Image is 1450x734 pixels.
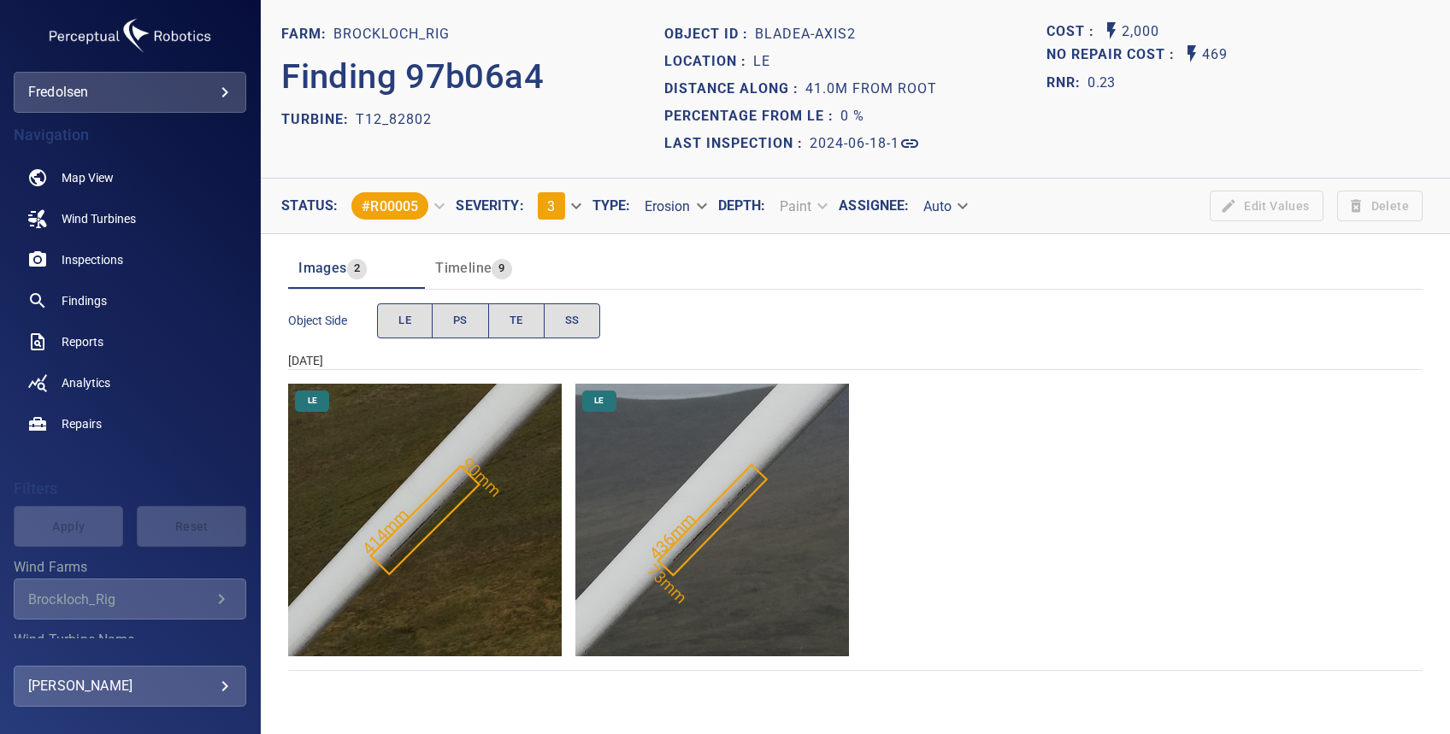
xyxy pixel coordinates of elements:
[298,260,346,276] span: Images
[910,191,980,221] div: Auto
[718,199,766,213] label: Depth :
[351,192,428,220] div: #R00005
[14,157,246,198] a: map noActive
[565,311,580,331] span: SS
[1202,44,1228,67] p: 469
[810,133,920,154] a: 2024-06-18-1
[333,24,450,44] p: Brockloch_Rig
[281,199,338,213] label: Status :
[14,578,246,619] div: Wind Farms
[664,133,810,154] p: Last Inspection :
[28,672,232,700] div: [PERSON_NAME]
[839,199,909,213] label: Assignee :
[840,106,864,126] p: 0 %
[810,133,899,154] p: 2024-06-18-1
[14,403,246,444] a: repairs noActive
[62,374,110,391] span: Analytics
[281,51,544,103] p: Finding 97b06a4
[547,198,555,214] span: 3
[44,14,215,58] img: fredolsen-logo
[28,79,232,106] div: fredolsen
[288,352,1423,369] div: [DATE]
[456,199,523,213] label: Severity :
[755,24,856,44] p: bladeA-Axis2
[377,303,433,338] button: LE
[1087,73,1115,93] p: 0.23
[14,561,246,574] label: Wind Farms
[1046,44,1182,67] span: Projected additional costs incurred by waiting 1 year to repair. This is a function of possible i...
[664,51,753,72] p: Location :
[544,303,601,338] button: SS
[1046,21,1101,44] span: The base labour and equipment costs to repair the finding. Does not include the loss of productio...
[805,79,937,99] p: 41.0m from root
[584,395,614,407] span: LE
[338,185,456,226] div: This finding cannot be updated because it is included in a repair order
[1101,21,1122,41] svg: Auto Cost
[1046,69,1115,97] span: The ratio of the additional incurred cost of repair in 1 year and the cost of repairing today. Fi...
[435,260,492,276] span: Timeline
[62,169,114,186] span: Map View
[575,384,849,657] img: Brockloch_Rig/T12_82802/2024-06-18-1/2024-06-18-1/image59wp64.jpg
[28,591,211,608] div: Brockloch_Rig
[1122,21,1159,44] p: 2,000
[1046,73,1087,93] h1: RNR:
[14,321,246,362] a: reports noActive
[1330,191,1429,222] span: This finding could not be deleted because it is included in a repair order
[664,106,840,126] p: Percentage from LE :
[766,191,840,221] div: Paint
[62,333,103,350] span: Reports
[14,480,246,497] h4: Filters
[1182,44,1202,64] svg: Auto No Repair Cost
[351,198,428,214] span: #R00005
[14,198,246,239] a: windturbines noActive
[14,280,246,321] a: findings noActive
[377,303,600,338] div: objectSide
[62,210,136,227] span: Wind Turbines
[1203,191,1329,222] span: This finding could not be edited because it is included in a repair order
[453,311,468,331] span: PS
[753,51,770,72] p: LE
[62,251,123,268] span: Inspections
[664,24,755,44] p: Object ID :
[281,109,356,130] p: TURBINE:
[1046,24,1101,40] h1: Cost :
[288,312,377,329] span: Object Side
[298,395,327,407] span: LE
[62,292,107,309] span: Findings
[631,191,718,221] div: Erosion
[592,199,631,213] label: Type :
[281,24,333,44] p: FARM:
[288,384,562,657] img: Brockloch_Rig/T12_82802/2024-06-18-1/2024-06-18-1/image58wp63.jpg
[62,415,102,432] span: Repairs
[14,633,246,647] label: Wind Turbine Name
[488,303,545,338] button: TE
[492,259,511,279] span: 9
[664,79,805,99] p: Distance along :
[1046,47,1182,63] h1: No Repair Cost :
[14,239,246,280] a: inspections noActive
[14,126,246,144] h4: Navigation
[524,185,592,226] div: 3
[347,259,367,279] span: 2
[432,303,489,338] button: PS
[510,311,523,331] span: TE
[14,72,246,113] div: fredolsen
[338,185,456,226] div: #R00005
[14,362,246,403] a: analytics noActive
[356,109,432,130] p: T12_82802
[398,311,411,331] span: LE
